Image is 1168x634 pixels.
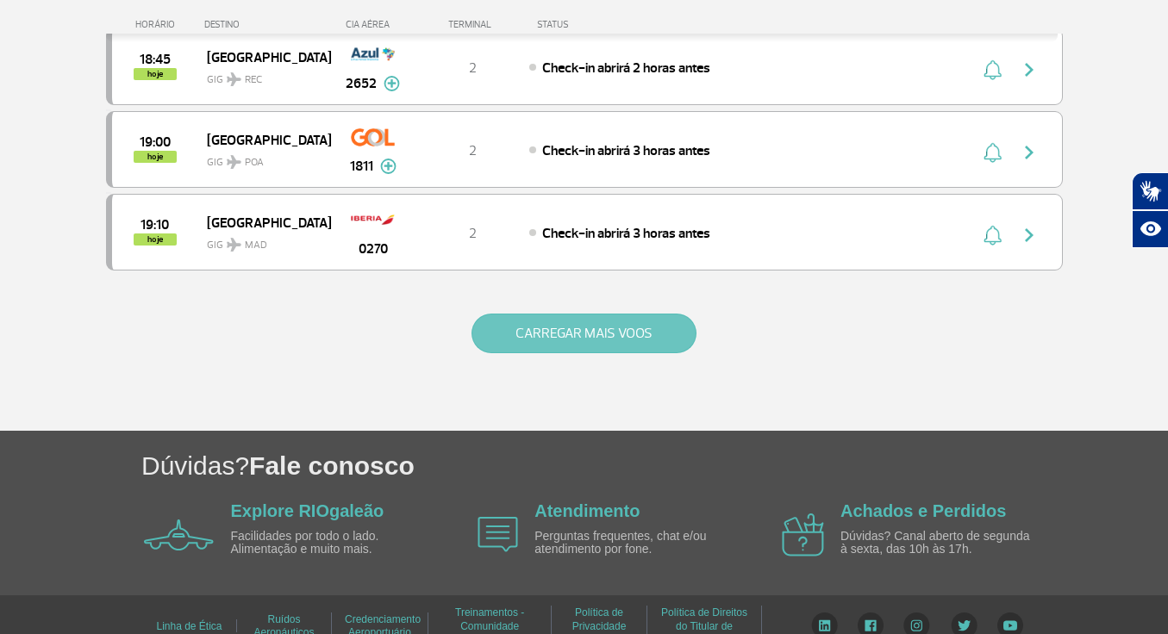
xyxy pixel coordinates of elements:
[472,314,696,353] button: CARREGAR MAIS VOOS
[227,238,241,252] img: destiny_airplane.svg
[245,72,262,88] span: REC
[111,19,205,30] div: HORÁRIO
[227,72,241,86] img: destiny_airplane.svg
[359,239,388,259] span: 0270
[245,238,267,253] span: MAD
[134,68,177,80] span: hoje
[231,501,384,520] a: Explore RIOgaleão
[1132,172,1168,210] button: Abrir tradutor de língua de sinais.
[207,228,317,253] span: GIG
[542,59,710,77] span: Check-in abrirá 2 horas antes
[249,451,415,480] span: Fale conosco
[534,530,733,556] p: Perguntas frequentes, chat e/ou atendimento por fone.
[227,155,241,169] img: destiny_airplane.svg
[478,517,518,552] img: airplane icon
[1019,225,1040,246] img: seta-direita-painel-voo.svg
[840,530,1039,556] p: Dúvidas? Canal aberto de segunda à sexta, das 10h às 17h.
[380,158,397,174] img: mais-info-painel-voo.svg
[245,155,264,171] span: POA
[782,513,824,556] img: airplane icon
[207,63,317,88] span: GIG
[134,151,177,163] span: hoje
[384,76,400,91] img: mais-info-painel-voo.svg
[204,19,330,30] div: DESTINO
[416,19,528,30] div: TERMINAL
[984,142,1002,163] img: sino-painel-voo.svg
[207,46,317,68] span: [GEOGRAPHIC_DATA]
[140,136,171,148] span: 2025-09-30 19:00:00
[141,219,169,231] span: 2025-09-30 19:10:00
[542,142,710,159] span: Check-in abrirá 3 horas antes
[346,73,377,94] span: 2652
[542,225,710,242] span: Check-in abrirá 3 horas antes
[140,53,171,65] span: 2025-09-30 18:45:00
[528,19,669,30] div: STATUS
[207,128,317,151] span: [GEOGRAPHIC_DATA]
[1132,210,1168,248] button: Abrir recursos assistivos.
[1019,142,1040,163] img: seta-direita-painel-voo.svg
[469,225,477,242] span: 2
[330,19,416,30] div: CIA AÉREA
[350,156,373,177] span: 1811
[1019,59,1040,80] img: seta-direita-painel-voo.svg
[231,530,429,556] p: Facilidades por todo o lado. Alimentação e muito mais.
[840,501,1006,520] a: Achados e Perdidos
[207,211,317,233] span: [GEOGRAPHIC_DATA]
[469,59,477,77] span: 2
[1132,172,1168,248] div: Plugin de acessibilidade da Hand Talk.
[984,225,1002,246] img: sino-painel-voo.svg
[984,59,1002,80] img: sino-painel-voo.svg
[134,233,177,246] span: hoje
[144,519,214,550] img: airplane icon
[534,501,640,520] a: Atendimento
[469,142,477,159] span: 2
[207,146,317,171] span: GIG
[141,448,1168,483] h1: Dúvidas?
